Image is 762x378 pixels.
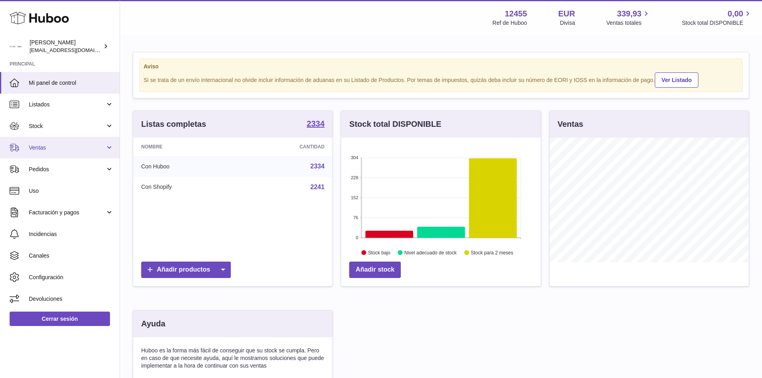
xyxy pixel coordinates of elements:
[606,8,651,27] a: 339,93 Ventas totales
[133,138,239,156] th: Nombre
[141,318,165,329] h3: Ayuda
[29,209,105,216] span: Facturación y pagos
[558,8,575,19] strong: EUR
[133,177,239,198] td: Con Shopify
[144,71,738,88] div: Si se trata de un envío internacional no olvide incluir información de aduanas en su Listado de P...
[10,312,110,326] a: Cerrar sesión
[29,295,114,303] span: Devoluciones
[617,8,642,19] span: 339,93
[655,72,698,88] a: Ver Listado
[471,250,513,256] text: Stock para 2 meses
[492,19,527,27] div: Ref de Huboo
[29,122,105,130] span: Stock
[505,8,527,19] strong: 12455
[29,274,114,281] span: Configuración
[141,262,231,278] a: Añadir productos
[29,230,114,238] span: Incidencias
[30,47,118,53] span: [EMAIL_ADDRESS][DOMAIN_NAME]
[354,215,358,220] text: 76
[368,250,390,256] text: Stock bajo
[310,184,325,190] a: 2241
[239,138,333,156] th: Cantidad
[141,119,206,130] h3: Listas completas
[310,163,325,170] a: 2334
[307,120,325,129] a: 2334
[133,156,239,177] td: Con Huboo
[307,120,325,128] strong: 2334
[349,262,401,278] a: Añadir stock
[558,119,583,130] h3: Ventas
[29,144,105,152] span: Ventas
[141,347,324,370] p: Huboo es la forma más fácil de conseguir que su stock se cumpla. Pero en caso de que necesite ayu...
[606,19,651,27] span: Ventas totales
[144,63,738,70] strong: Aviso
[349,119,441,130] h3: Stock total DISPONIBLE
[29,101,105,108] span: Listados
[29,187,114,195] span: Uso
[682,19,752,27] span: Stock total DISPONIBLE
[356,235,358,240] text: 0
[29,166,105,173] span: Pedidos
[351,175,358,180] text: 228
[560,19,575,27] div: Divisa
[29,252,114,260] span: Canales
[728,8,743,19] span: 0,00
[29,79,114,87] span: Mi panel de control
[351,155,358,160] text: 304
[30,39,102,54] div: [PERSON_NAME]
[10,40,22,52] img: pedidos@glowrias.com
[404,250,457,256] text: Nivel adecuado de stock
[351,195,358,200] text: 152
[682,8,752,27] a: 0,00 Stock total DISPONIBLE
